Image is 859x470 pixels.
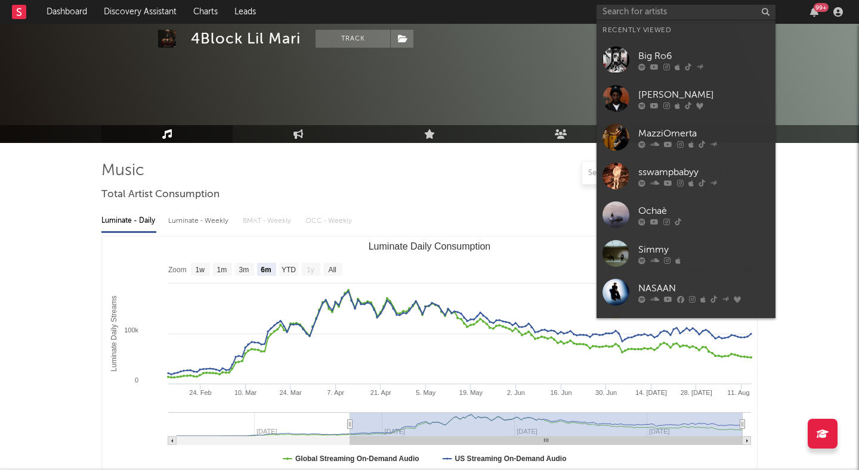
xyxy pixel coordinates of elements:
[638,281,770,295] div: NASAAN
[597,118,775,157] a: MazziOmerta
[459,389,483,396] text: 19. May
[507,389,525,396] text: 2. Jun
[282,266,296,274] text: YTD
[316,30,390,48] button: Track
[638,49,770,63] div: Big Ro6
[727,389,749,396] text: 11. Aug
[602,23,770,38] div: Recently Viewed
[124,326,138,334] text: 100k
[597,41,775,79] a: Big Ro6
[327,389,344,396] text: 7. Apr
[582,169,708,178] input: Search by song name or URL
[217,266,227,274] text: 1m
[550,389,571,396] text: 16. Jun
[328,266,336,274] text: All
[196,266,205,274] text: 1w
[234,389,257,396] text: 10. Mar
[638,126,770,141] div: MazziOmerta
[638,242,770,257] div: Simmy
[416,389,436,396] text: 5. May
[814,3,829,12] div: 99 +
[597,5,775,20] input: Search for artists
[635,389,667,396] text: 14. [DATE]
[307,266,314,274] text: 1y
[168,266,187,274] text: Zoom
[810,7,818,17] button: 99+
[597,157,775,195] a: sswampbabyy
[597,312,775,350] a: Worldwide JP - Topic
[638,204,770,218] div: Ochaè
[189,389,211,396] text: 24. Feb
[261,266,271,274] text: 6m
[101,188,220,202] span: Total Artist Consumption
[681,389,712,396] text: 28. [DATE]
[239,266,249,274] text: 3m
[455,455,567,463] text: US Streaming On-Demand Audio
[168,211,231,231] div: Luminate - Weekly
[191,30,301,48] div: 4Block Lil Mari
[597,234,775,273] a: Simmy
[597,195,775,234] a: Ochaè
[370,389,391,396] text: 21. Apr
[638,165,770,179] div: sswampbabyy
[135,376,138,384] text: 0
[110,295,118,371] text: Luminate Daily Streams
[279,389,302,396] text: 24. Mar
[101,211,156,231] div: Luminate - Daily
[595,389,617,396] text: 30. Jun
[597,79,775,118] a: [PERSON_NAME]
[638,88,770,102] div: [PERSON_NAME]
[597,273,775,312] a: NASAAN
[369,241,491,251] text: Luminate Daily Consumption
[295,455,419,463] text: Global Streaming On-Demand Audio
